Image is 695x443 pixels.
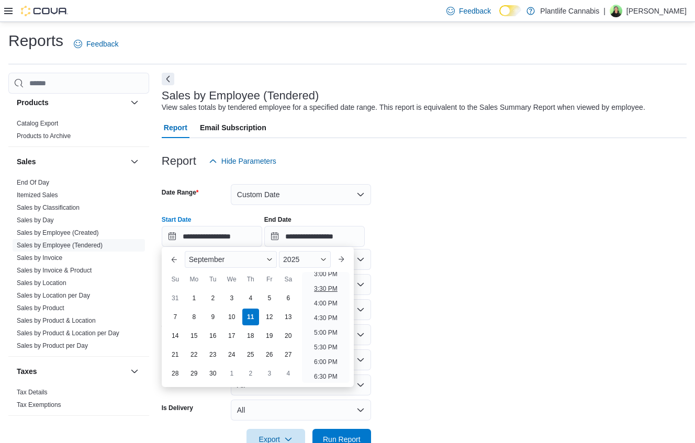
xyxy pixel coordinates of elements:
div: Jim Stevenson [610,5,622,17]
div: Tu [205,271,221,288]
div: Su [167,271,184,288]
div: Mo [186,271,203,288]
h3: Taxes [17,366,37,377]
span: Sales by Product & Location [17,316,96,325]
div: day-14 [167,327,184,344]
div: day-2 [205,290,221,306]
p: | [603,5,606,17]
div: day-27 [280,346,297,363]
div: day-4 [280,365,297,382]
div: day-10 [223,309,240,325]
div: day-25 [242,346,259,363]
a: Sales by Day [17,217,54,224]
div: Th [242,271,259,288]
div: day-15 [186,327,203,344]
div: day-5 [261,290,278,306]
li: 3:00 PM [310,268,342,280]
div: day-17 [223,327,240,344]
button: Open list of options [356,255,365,264]
div: day-2 [242,365,259,382]
input: Press the down key to enter a popover containing a calendar. Press the escape key to close the po... [162,226,262,247]
button: Products [128,96,141,109]
div: day-1 [223,365,240,382]
div: day-8 [186,309,203,325]
span: Sales by Invoice [17,254,62,262]
button: All [231,400,371,421]
a: Sales by Invoice & Product [17,267,92,274]
a: Sales by Location [17,279,66,287]
a: Feedback [442,1,495,21]
div: day-7 [167,309,184,325]
span: Sales by Employee (Created) [17,229,99,237]
button: Previous Month [166,251,183,268]
div: day-29 [186,365,203,382]
span: Report [164,117,187,138]
p: [PERSON_NAME] [626,5,687,17]
label: Start Date [162,215,192,224]
span: September [189,255,225,264]
span: Feedback [86,39,118,49]
a: Tax Exemptions [17,401,61,408]
input: Press the down key to open a popover containing a calendar. [264,226,365,247]
div: day-23 [205,346,221,363]
li: 3:30 PM [310,282,342,295]
div: September, 2025 [166,289,298,383]
span: Sales by Employee (Tendered) [17,241,103,249]
li: 5:00 PM [310,326,342,339]
label: End Date [264,215,292,224]
h1: Reports [8,30,63,51]
a: Sales by Product & Location [17,317,96,324]
h3: Products [17,97,49,108]
div: day-9 [205,309,221,325]
div: day-13 [280,309,297,325]
a: Catalog Export [17,120,58,127]
span: Sales by Product & Location per Day [17,329,119,337]
span: Sales by Day [17,216,54,224]
div: day-11 [242,309,259,325]
a: Products to Archive [17,132,71,140]
p: Plantlife Cannabis [540,5,599,17]
div: day-22 [186,346,203,363]
a: Sales by Employee (Tendered) [17,242,103,249]
h3: Sales by Employee (Tendered) [162,89,319,102]
button: Open list of options [356,280,365,289]
h3: Report [162,155,196,167]
li: 6:30 PM [310,370,342,383]
div: day-24 [223,346,240,363]
div: Sa [280,271,297,288]
a: Itemized Sales [17,191,58,199]
div: day-16 [205,327,221,344]
button: Hide Parameters [205,151,281,172]
input: Dark Mode [499,5,521,16]
a: Sales by Location per Day [17,292,90,299]
div: day-12 [261,309,278,325]
button: Sales [128,155,141,168]
div: day-19 [261,327,278,344]
li: 4:30 PM [310,312,342,324]
button: Next month [333,251,350,268]
div: Taxes [8,386,149,415]
label: Date Range [162,188,199,197]
span: Sales by Product per Day [17,342,88,350]
li: 4:00 PM [310,297,342,310]
a: Sales by Classification [17,204,80,211]
div: Fr [261,271,278,288]
div: Products [8,117,149,146]
span: Sales by Product [17,304,64,312]
button: Taxes [17,366,126,377]
a: Sales by Employee (Created) [17,229,99,236]
span: Tax Details [17,388,48,396]
div: day-3 [223,290,240,306]
button: Custom Date [231,184,371,205]
label: Is Delivery [162,404,193,412]
div: day-1 [186,290,203,306]
span: 2025 [283,255,299,264]
img: Cova [21,6,68,16]
div: day-31 [167,290,184,306]
div: View sales totals by tendered employee for a specified date range. This report is equivalent to t... [162,102,645,113]
div: day-26 [261,346,278,363]
button: Taxes [128,365,141,378]
span: Feedback [459,6,491,16]
div: day-28 [167,365,184,382]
